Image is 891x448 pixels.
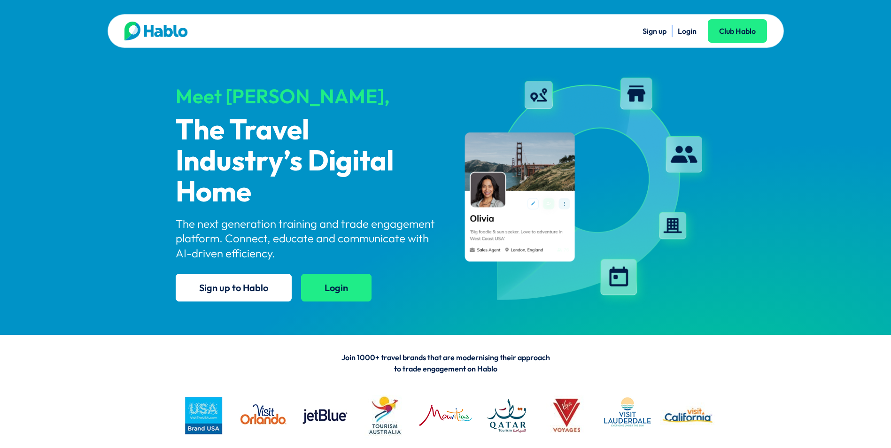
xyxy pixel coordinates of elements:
a: Login [678,26,697,36]
img: busa [176,387,232,443]
img: jetblue [296,387,352,443]
img: Tourism Australia [357,387,413,443]
img: hablo-profile-image [454,70,716,309]
p: The next generation training and trade engagement platform. Connect, educate and communicate with... [176,216,438,261]
span: Join 1000+ travel brands that are modernising their approach to trade engagement on Hablo [341,353,550,373]
img: Hablo logo main 2 [124,22,188,40]
a: Login [301,274,372,301]
a: Sign up to Hablo [176,274,292,301]
p: The Travel Industry’s Digital Home [176,116,438,209]
img: QATAR [478,387,534,443]
div: Meet [PERSON_NAME], [176,85,438,107]
img: MTPA [418,387,473,443]
img: vc logo [660,387,716,443]
img: VV logo [539,387,595,443]
a: Club Hablo [708,19,767,43]
img: VO [236,387,292,443]
a: Sign up [643,26,666,36]
img: LAUDERDALE [599,387,655,443]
